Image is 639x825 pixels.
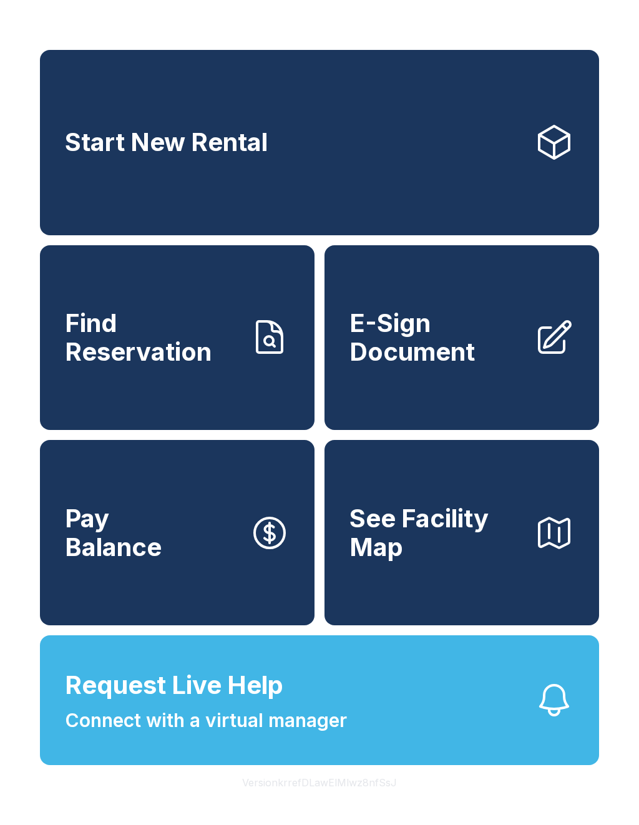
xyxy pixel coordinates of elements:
[349,309,524,366] span: E-Sign Document
[65,706,347,735] span: Connect with a virtual manager
[65,128,268,157] span: Start New Rental
[40,50,599,235] a: Start New Rental
[324,245,599,431] a: E-Sign Document
[65,504,162,561] span: Pay Balance
[349,504,524,561] span: See Facility Map
[40,635,599,765] button: Request Live HelpConnect with a virtual manager
[40,245,315,431] a: Find Reservation
[65,666,283,704] span: Request Live Help
[232,765,407,800] button: VersionkrrefDLawElMlwz8nfSsJ
[65,309,240,366] span: Find Reservation
[324,440,599,625] button: See Facility Map
[40,440,315,625] button: PayBalance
